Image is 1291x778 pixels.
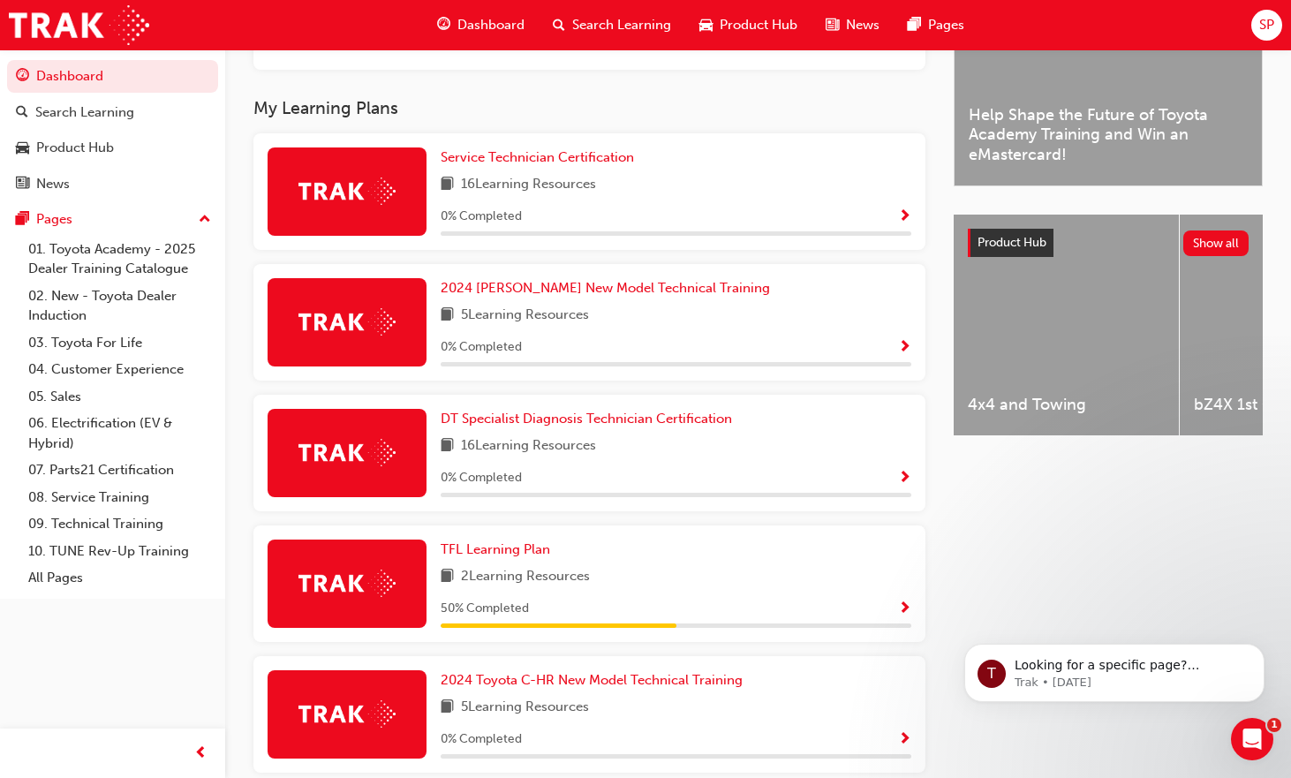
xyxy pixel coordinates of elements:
span: prev-icon [194,743,208,765]
span: Pages [928,15,964,35]
a: Search Learning [7,96,218,129]
img: Trak [298,700,396,728]
span: car-icon [16,140,29,156]
div: Search Learning [35,102,134,123]
button: Show Progress [898,206,911,228]
span: book-icon [441,174,454,196]
span: 50 % Completed [441,599,529,619]
span: news-icon [16,177,29,193]
span: 0 % Completed [441,337,522,358]
iframe: Intercom notifications message [938,607,1291,730]
button: Show all [1183,230,1249,256]
div: Pages [36,209,72,230]
span: Show Progress [898,732,911,748]
span: book-icon [441,566,454,588]
div: News [36,174,70,194]
span: 5 Learning Resources [461,305,589,327]
a: 02. New - Toyota Dealer Induction [21,283,218,329]
a: pages-iconPages [894,7,978,43]
a: news-iconNews [812,7,894,43]
span: 0 % Completed [441,207,522,227]
span: pages-icon [16,212,29,228]
span: TFL Learning Plan [441,541,550,557]
a: 01. Toyota Academy - 2025 Dealer Training Catalogue [21,236,218,283]
span: book-icon [441,697,454,719]
iframe: Intercom live chat [1231,718,1273,760]
div: Product Hub [36,138,114,158]
a: Product HubShow all [968,229,1249,257]
span: DT Specialist Diagnosis Technician Certification [441,411,732,427]
button: Show Progress [898,729,911,751]
span: Product Hub [978,235,1046,250]
img: Trak [298,178,396,205]
span: 2024 Toyota C-HR New Model Technical Training [441,672,743,688]
a: DT Specialist Diagnosis Technician Certification [441,409,739,429]
a: 05. Sales [21,383,218,411]
button: SP [1251,10,1282,41]
a: guage-iconDashboard [423,7,539,43]
img: Trak [9,5,149,45]
span: SP [1259,15,1274,35]
a: Dashboard [7,60,218,93]
span: 5 Learning Resources [461,697,589,719]
a: All Pages [21,564,218,592]
span: 0 % Completed [441,729,522,750]
span: Show Progress [898,340,911,356]
a: car-iconProduct Hub [685,7,812,43]
a: 4x4 and Towing [954,215,1179,435]
a: search-iconSearch Learning [539,7,685,43]
span: book-icon [441,305,454,327]
span: 16 Learning Resources [461,435,596,457]
button: DashboardSearch LearningProduct HubNews [7,57,218,203]
button: Show Progress [898,598,911,620]
span: Show Progress [898,601,911,617]
span: Dashboard [457,15,525,35]
span: News [846,15,880,35]
span: 2024 [PERSON_NAME] New Model Technical Training [441,280,770,296]
span: Show Progress [898,209,911,225]
a: TFL Learning Plan [441,540,557,560]
span: guage-icon [437,14,450,36]
span: 0 % Completed [441,468,522,488]
img: Trak [298,570,396,597]
span: Service Technician Certification [441,149,634,165]
span: Help Shape the Future of Toyota Academy Training and Win an eMastercard! [969,105,1248,165]
img: Trak [298,308,396,336]
a: 04. Customer Experience [21,356,218,383]
a: News [7,168,218,200]
a: 06. Electrification (EV & Hybrid) [21,410,218,457]
span: up-icon [199,208,211,231]
a: 09. Technical Training [21,510,218,538]
span: car-icon [699,14,713,36]
span: guage-icon [16,69,29,85]
img: Trak [298,439,396,466]
span: book-icon [441,435,454,457]
button: Pages [7,203,218,236]
span: Show Progress [898,471,911,487]
span: 4x4 and Towing [968,395,1165,415]
a: Product Hub [7,132,218,164]
a: 2024 [PERSON_NAME] New Model Technical Training [441,278,777,298]
a: 10. TUNE Rev-Up Training [21,538,218,565]
span: search-icon [16,105,28,121]
a: 07. Parts21 Certification [21,457,218,484]
span: Search Learning [572,15,671,35]
a: 08. Service Training [21,484,218,511]
button: Show Progress [898,467,911,489]
span: pages-icon [908,14,921,36]
button: Show Progress [898,336,911,359]
span: search-icon [553,14,565,36]
h3: My Learning Plans [253,98,925,118]
a: 03. Toyota For Life [21,329,218,357]
span: 2 Learning Resources [461,566,590,588]
span: 1 [1267,718,1281,732]
span: news-icon [826,14,839,36]
a: 2024 Toyota C-HR New Model Technical Training [441,670,750,691]
span: 16 Learning Resources [461,174,596,196]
